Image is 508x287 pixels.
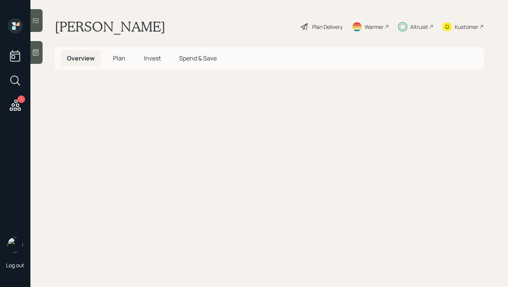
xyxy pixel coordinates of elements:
[312,23,343,31] div: Plan Delivery
[365,23,384,31] div: Warmer
[455,23,478,31] div: Kustomer
[17,95,25,103] div: 1
[113,54,125,62] span: Plan
[8,237,23,252] img: hunter_neumayer.jpg
[55,18,165,35] h1: [PERSON_NAME]
[6,262,24,269] div: Log out
[179,54,217,62] span: Spend & Save
[144,54,161,62] span: Invest
[67,54,95,62] span: Overview
[410,23,428,31] div: Altruist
